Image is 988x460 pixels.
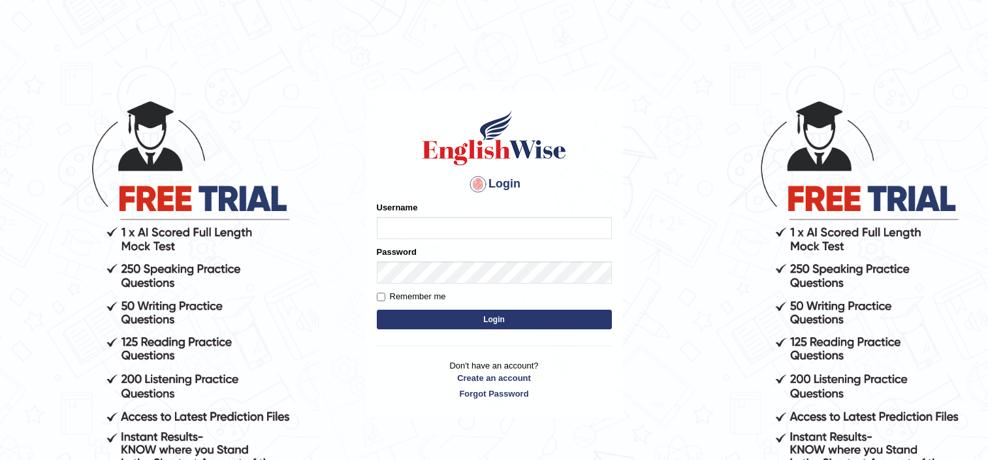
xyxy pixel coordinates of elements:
[377,310,612,329] button: Login
[377,246,417,258] label: Password
[377,174,612,195] h4: Login
[377,293,385,301] input: Remember me
[377,201,418,214] label: Username
[377,290,446,303] label: Remember me
[377,372,612,384] a: Create an account
[377,387,612,400] a: Forgot Password
[377,359,612,400] p: Don't have an account?
[420,108,569,167] img: Logo of English Wise sign in for intelligent practice with AI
